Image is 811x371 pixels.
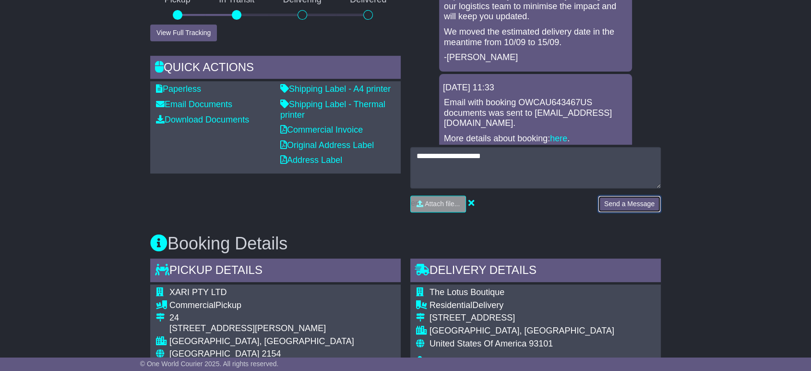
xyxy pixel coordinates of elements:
[444,134,627,144] p: More details about booking: .
[280,125,363,135] a: Commercial Invoice
[156,84,201,94] a: Paperless
[169,300,354,311] div: Pickup
[169,349,259,359] span: [GEOGRAPHIC_DATA]
[169,300,215,310] span: Commercial
[156,99,232,109] a: Email Documents
[429,287,504,297] span: The Lotus Boutique
[140,360,279,368] span: © One World Courier 2025. All rights reserved.
[169,313,354,323] div: 24
[598,196,661,212] button: Send a Message
[169,323,354,334] div: [STREET_ADDRESS][PERSON_NAME]
[429,313,614,323] div: [STREET_ADDRESS]
[169,336,354,347] div: [GEOGRAPHIC_DATA], [GEOGRAPHIC_DATA]
[280,140,374,150] a: Original Address Label
[280,155,342,165] a: Address Label
[410,259,661,284] div: Delivery Details
[444,27,627,48] p: We moved the estimated delivery date in the meantime from 10/09 to 15/09.
[444,52,627,63] p: -[PERSON_NAME]
[429,300,472,310] span: Residential
[150,25,217,41] button: View Full Tracking
[150,234,661,253] h3: Booking Details
[280,99,385,120] a: Shipping Label - Thermal printer
[444,98,627,129] p: Email with booking OWCAU643467US documents was sent to [EMAIL_ADDRESS][DOMAIN_NAME].
[429,300,614,311] div: Delivery
[169,287,227,297] span: XARI PTY LTD
[150,259,401,284] div: Pickup Details
[280,84,391,94] a: Shipping Label - A4 printer
[550,134,567,143] a: here
[156,115,249,124] a: Download Documents
[262,349,281,359] span: 2154
[429,339,526,348] span: United States Of America
[443,83,628,93] div: [DATE] 11:33
[429,326,614,336] div: [GEOGRAPHIC_DATA], [GEOGRAPHIC_DATA]
[150,56,401,82] div: Quick Actions
[529,339,553,348] span: 93101
[429,356,501,366] span: [PERSON_NAME]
